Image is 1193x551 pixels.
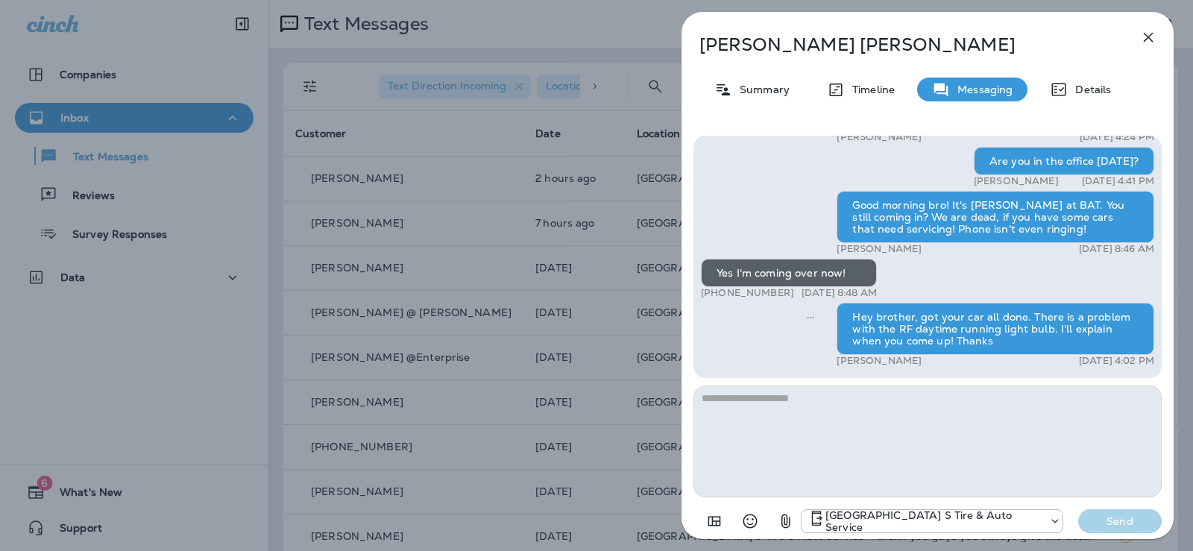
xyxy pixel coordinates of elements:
[837,355,922,367] p: [PERSON_NAME]
[699,34,1107,55] p: [PERSON_NAME] [PERSON_NAME]
[950,84,1013,95] p: Messaging
[837,243,922,255] p: [PERSON_NAME]
[1080,131,1154,143] p: [DATE] 4:24 PM
[732,84,790,95] p: Summary
[701,259,877,287] div: Yes I'm coming over now!
[735,506,765,536] button: Select an emoji
[837,303,1154,355] div: Hey brother, got your car all done. There is a problem with the RF daytime running light bulb. I'...
[1079,243,1154,255] p: [DATE] 8:46 AM
[845,84,895,95] p: Timeline
[701,287,794,299] p: [PHONE_NUMBER]
[825,509,1042,533] p: [GEOGRAPHIC_DATA] S Tire & Auto Service
[974,147,1154,175] div: Are you in the office [DATE]?
[974,175,1059,187] p: [PERSON_NAME]
[837,191,1154,243] div: Good morning bro! It's [PERSON_NAME] at BAT. You still coming in? We are dead, if you have some c...
[802,287,877,299] p: [DATE] 8:48 AM
[1079,355,1154,367] p: [DATE] 4:02 PM
[1082,175,1154,187] p: [DATE] 4:41 PM
[699,506,729,536] button: Add in a premade template
[837,131,922,143] p: [PERSON_NAME]
[802,509,1063,533] div: +1 (301) 975-0024
[807,309,814,323] span: Sent
[1068,84,1111,95] p: Details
